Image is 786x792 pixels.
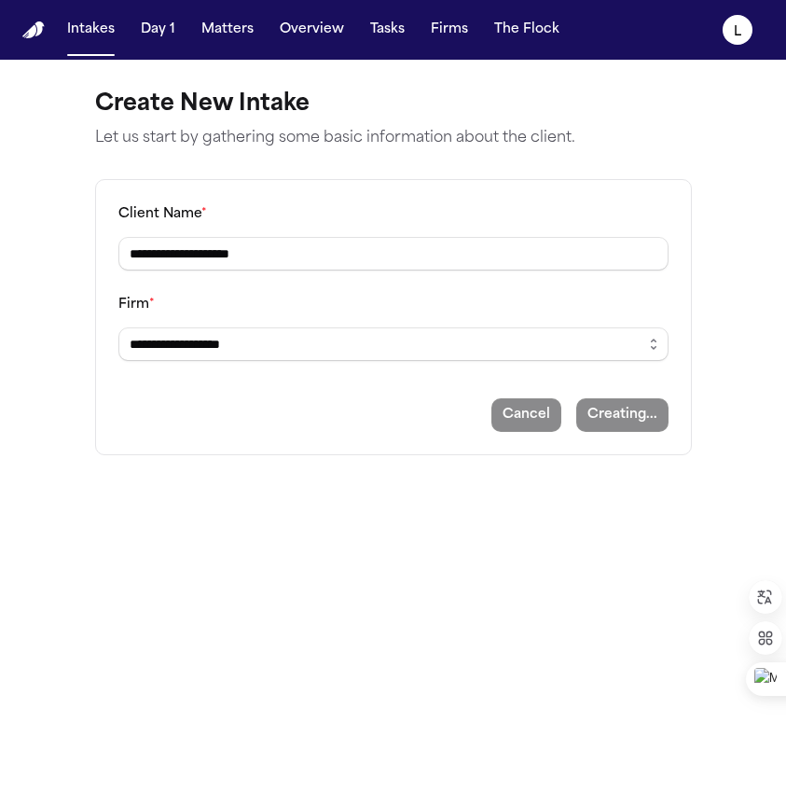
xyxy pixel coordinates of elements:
[95,90,692,119] h1: Create New Intake
[118,237,669,271] input: Client name
[22,21,45,39] img: Finch Logo
[133,13,183,47] button: Day 1
[272,13,352,47] button: Overview
[487,13,567,47] button: The Flock
[95,127,692,149] p: Let us start by gathering some basic information about the client.
[118,327,669,361] input: Select a firm
[576,398,669,432] button: Create intake
[22,21,45,39] a: Home
[194,13,261,47] button: Matters
[423,13,476,47] button: Firms
[60,13,122,47] button: Intakes
[363,13,412,47] button: Tasks
[118,207,207,221] label: Client Name
[118,298,155,312] label: Firm
[491,398,561,432] button: Cancel intake creation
